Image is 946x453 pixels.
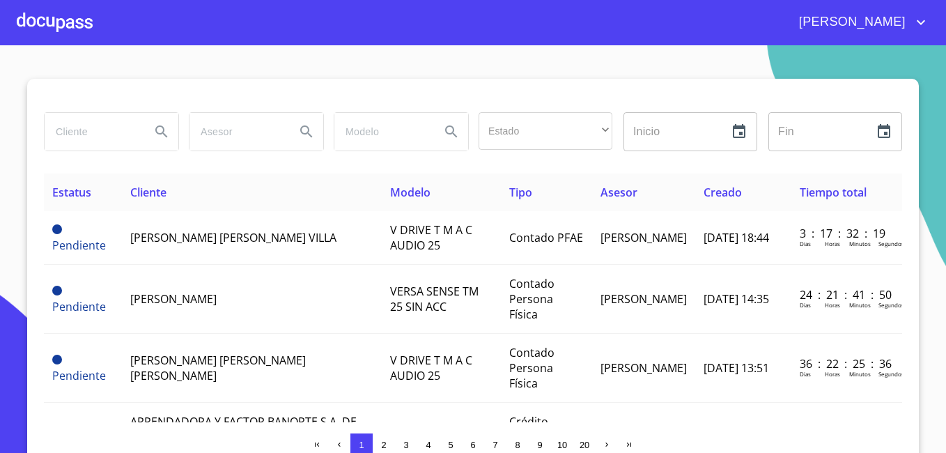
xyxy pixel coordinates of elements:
div: ​ [479,112,612,150]
span: Contado Persona Física [509,276,555,322]
span: [PERSON_NAME] [PERSON_NAME] [PERSON_NAME] [130,353,306,383]
span: Creado [704,185,742,200]
span: [PERSON_NAME] [130,291,217,307]
span: VERSA SENSE TM 25 SIN ACC [390,284,479,314]
span: V DRIVE T M A C AUDIO 25 [390,353,472,383]
p: Minutos [849,240,871,247]
span: Asesor [600,185,637,200]
span: 6 [470,440,475,450]
p: Dias [800,370,811,378]
p: Minutos [849,301,871,309]
span: Pendiente [52,355,62,364]
span: 1 [359,440,364,450]
button: Search [145,115,178,148]
input: search [189,113,284,151]
span: Contado PFAE [509,230,583,245]
p: Horas [825,301,840,309]
span: Tipo [509,185,532,200]
p: 3 : 17 : 32 : 19 [800,226,894,241]
span: [PERSON_NAME] [600,360,687,376]
span: Pendiente [52,238,106,253]
button: Search [290,115,323,148]
span: V DRIVE T M A C AUDIO 25 [390,422,472,452]
span: [PERSON_NAME] [600,291,687,307]
span: 10 [557,440,567,450]
span: 4 [426,440,431,450]
span: [DATE] 18:44 [704,230,769,245]
span: Cliente [130,185,166,200]
span: [PERSON_NAME] [789,11,913,33]
span: 28/ago./2025 12:05 [704,422,772,452]
button: account of current user [789,11,929,33]
span: 20 [580,440,589,450]
input: search [45,113,139,151]
span: 7 [493,440,497,450]
p: Minutos [849,370,871,378]
span: Pendiente [52,368,106,383]
span: Pendiente [52,299,106,314]
input: search [334,113,429,151]
span: 8 [515,440,520,450]
p: Segundos [878,370,904,378]
button: Search [435,115,468,148]
span: Modelo [390,185,431,200]
span: [DATE] 13:51 [704,360,769,376]
span: [PERSON_NAME] [600,230,687,245]
span: 3 [403,440,408,450]
span: Estatus [52,185,91,200]
span: Contado Persona Física [509,345,555,391]
span: Tiempo total [800,185,867,200]
p: Segundos [878,240,904,247]
span: 5 [448,440,453,450]
span: [DATE] 14:35 [704,291,769,307]
p: Segundos [878,301,904,309]
p: 36 : 22 : 25 : 36 [800,356,894,371]
span: Pendiente [52,224,62,234]
p: Dias [800,240,811,247]
span: 2 [381,440,386,450]
span: 9 [537,440,542,450]
p: Dias [800,301,811,309]
p: Horas [825,370,840,378]
span: Pendiente [52,286,62,295]
span: V DRIVE T M A C AUDIO 25 [390,222,472,253]
p: 24 : 21 : 41 : 50 [800,287,894,302]
p: Horas [825,240,840,247]
span: [PERSON_NAME] [PERSON_NAME] VILLA [130,230,336,245]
